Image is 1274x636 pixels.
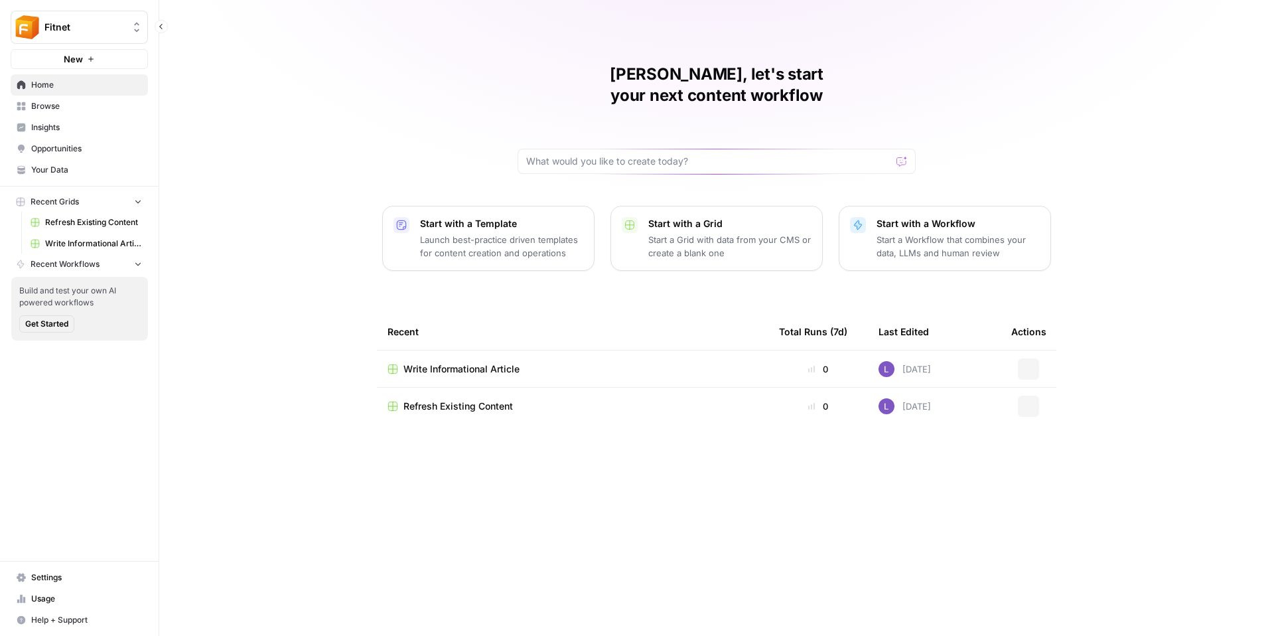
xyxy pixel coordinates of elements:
[31,121,142,133] span: Insights
[11,96,148,117] a: Browse
[11,117,148,138] a: Insights
[388,362,758,376] a: Write Informational Article
[403,400,513,413] span: Refresh Existing Content
[31,258,100,270] span: Recent Workflows
[11,11,148,44] button: Workspace: Fitnet
[420,217,583,230] p: Start with a Template
[19,315,74,333] button: Get Started
[25,212,148,233] a: Refresh Existing Content
[31,79,142,91] span: Home
[879,361,931,377] div: [DATE]
[25,233,148,254] a: Write Informational Article
[382,206,595,271] button: Start with a TemplateLaunch best-practice driven templates for content creation and operations
[11,192,148,212] button: Recent Grids
[19,285,140,309] span: Build and test your own AI powered workflows
[11,588,148,609] a: Usage
[31,143,142,155] span: Opportunities
[388,313,758,350] div: Recent
[839,206,1051,271] button: Start with a WorkflowStart a Workflow that combines your data, LLMs and human review
[526,155,891,168] input: What would you like to create today?
[779,362,857,376] div: 0
[64,52,83,66] span: New
[45,238,142,250] span: Write Informational Article
[11,74,148,96] a: Home
[648,217,812,230] p: Start with a Grid
[879,398,894,414] img: rn7sh892ioif0lo51687sih9ndqw
[31,572,142,584] span: Settings
[610,206,823,271] button: Start with a GridStart a Grid with data from your CMS or create a blank one
[15,15,39,39] img: Fitnet Logo
[45,216,142,228] span: Refresh Existing Content
[11,609,148,631] button: Help + Support
[11,138,148,159] a: Opportunities
[31,196,79,208] span: Recent Grids
[31,614,142,626] span: Help + Support
[879,361,894,377] img: rn7sh892ioif0lo51687sih9ndqw
[779,400,857,413] div: 0
[11,49,148,69] button: New
[879,398,931,414] div: [DATE]
[648,233,812,260] p: Start a Grid with data from your CMS or create a blank one
[1011,313,1046,350] div: Actions
[403,362,520,376] span: Write Informational Article
[11,567,148,588] a: Settings
[11,159,148,181] a: Your Data
[877,233,1040,260] p: Start a Workflow that combines your data, LLMs and human review
[31,100,142,112] span: Browse
[31,593,142,605] span: Usage
[44,21,125,34] span: Fitnet
[779,313,847,350] div: Total Runs (7d)
[879,313,929,350] div: Last Edited
[25,318,68,330] span: Get Started
[877,217,1040,230] p: Start with a Workflow
[420,233,583,260] p: Launch best-practice driven templates for content creation and operations
[11,254,148,274] button: Recent Workflows
[31,164,142,176] span: Your Data
[518,64,916,106] h1: [PERSON_NAME], let's start your next content workflow
[388,400,758,413] a: Refresh Existing Content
